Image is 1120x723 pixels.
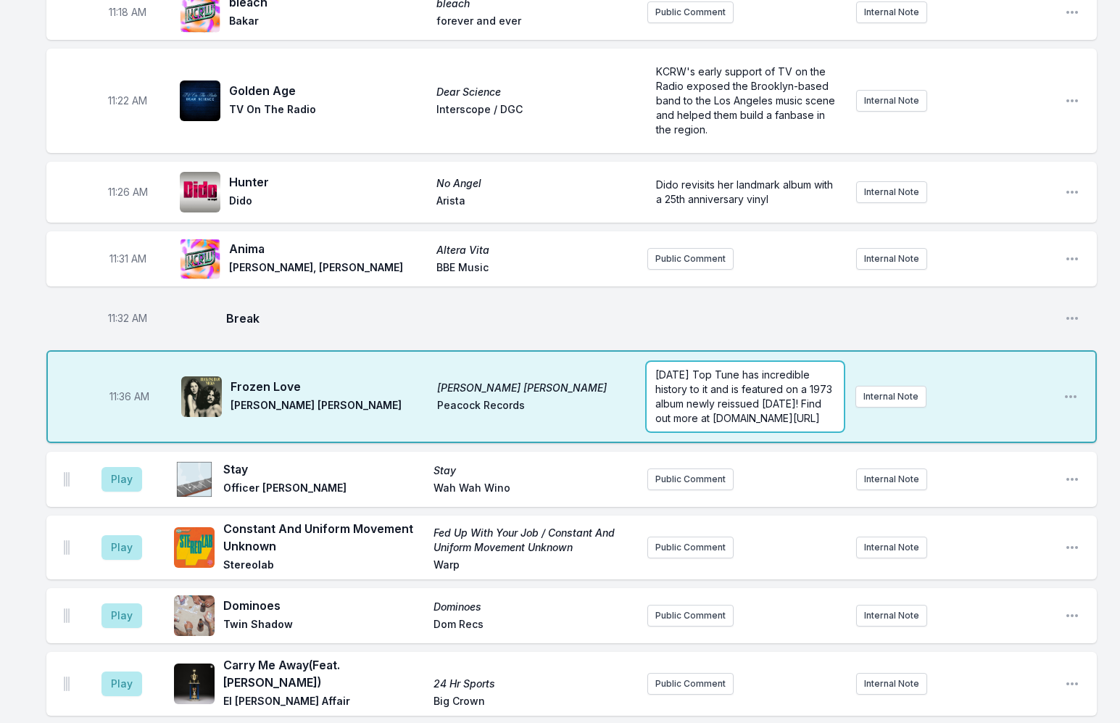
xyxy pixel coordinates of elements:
button: Public Comment [647,605,734,627]
span: Peacock Records [437,398,635,416]
button: Internal Note [856,90,927,112]
span: Officer [PERSON_NAME] [223,481,425,498]
button: Open playlist item options [1065,608,1079,623]
span: [PERSON_NAME] [PERSON_NAME] [437,381,635,395]
button: Internal Note [856,468,927,490]
button: Play [101,535,142,560]
button: Open playlist item options [1065,94,1079,108]
button: Public Comment [647,1,734,23]
img: Stay [174,459,215,500]
span: [DATE] Top Tune has incredible history to it and is featured on a 1973 album newly reissued [DATE... [655,368,835,424]
span: BBE Music [436,260,635,278]
span: Wah Wah Wino [434,481,635,498]
span: Timestamp [109,389,149,404]
span: [PERSON_NAME] [PERSON_NAME] [231,398,428,416]
img: No Angel [180,172,220,212]
button: Play [101,672,142,696]
button: Internal Note [856,537,927,558]
span: Timestamp [109,252,146,266]
span: Twin Shadow [223,617,425,635]
span: Frozen Love [231,378,428,395]
button: Internal Note [856,181,927,203]
button: Public Comment [647,468,734,490]
span: Dominoes [434,600,635,614]
button: Public Comment [647,537,734,558]
span: Warp [434,558,635,575]
button: Internal Note [856,1,927,23]
img: Drag Handle [64,540,70,555]
button: Open playlist item options [1065,252,1079,266]
span: [PERSON_NAME], [PERSON_NAME] [229,260,428,278]
img: Drag Handle [64,677,70,691]
span: Timestamp [109,5,146,20]
button: Open playlist item options [1065,5,1079,20]
span: Carry Me Away (Feat. [PERSON_NAME]) [223,656,425,691]
span: Dom Recs [434,617,635,635]
span: KCRW's early support of TV on the Radio exposed the Brooklyn-based band to the Los Angeles music ... [656,65,838,136]
button: Public Comment [647,673,734,695]
span: Interscope / DGC [436,102,635,120]
img: Drag Handle [64,608,70,623]
span: Hunter [229,173,428,191]
span: Big Crown [434,694,635,711]
span: Dear Science [436,85,635,99]
span: Fed Up With Your Job / Constant And Uniform Movement Unknown [434,526,635,555]
button: Open playlist item options [1065,540,1079,555]
button: Internal Note [856,673,927,695]
span: Timestamp [108,311,147,326]
span: Timestamp [108,185,148,199]
button: Open playlist item options [1065,311,1079,326]
span: Timestamp [108,94,147,108]
span: Golden Age [229,82,428,99]
img: Altera Vita [180,239,220,279]
img: Dear Science [180,80,220,121]
span: Arista [436,194,635,211]
span: Altera Vita [436,243,635,257]
span: Dido revisits her landmark album with a 25th anniversary vinyl [656,178,836,205]
button: Internal Note [855,386,926,408]
span: Stay [434,463,635,478]
span: Bakar [229,14,428,31]
button: Open playlist item options [1065,677,1079,691]
span: Dido [229,194,428,211]
span: El [PERSON_NAME] Affair [223,694,425,711]
button: Play [101,467,142,492]
img: Drag Handle [64,472,70,487]
span: 24 Hr Sports [434,677,635,691]
button: Open playlist item options [1065,185,1079,199]
span: No Angel [436,176,635,191]
button: Open playlist item options [1063,389,1078,404]
img: Dominoes [174,595,215,636]
span: forever and ever [436,14,635,31]
span: Dominoes [223,597,425,614]
span: Constant And Uniform Movement Unknown [223,520,425,555]
img: Fed Up With Your Job / Constant And Uniform Movement Unknown [174,527,215,568]
img: 24 Hr Sports [174,664,215,704]
span: Stay [223,460,425,478]
button: Internal Note [856,248,927,270]
span: Break [226,310,1053,327]
button: Public Comment [647,248,734,270]
span: Stereolab [223,558,425,575]
span: TV On The Radio [229,102,428,120]
img: Buckingham Nicks [181,376,222,417]
button: Open playlist item options [1065,472,1079,487]
span: Anima [229,240,428,257]
button: Internal Note [856,605,927,627]
button: Play [101,603,142,628]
